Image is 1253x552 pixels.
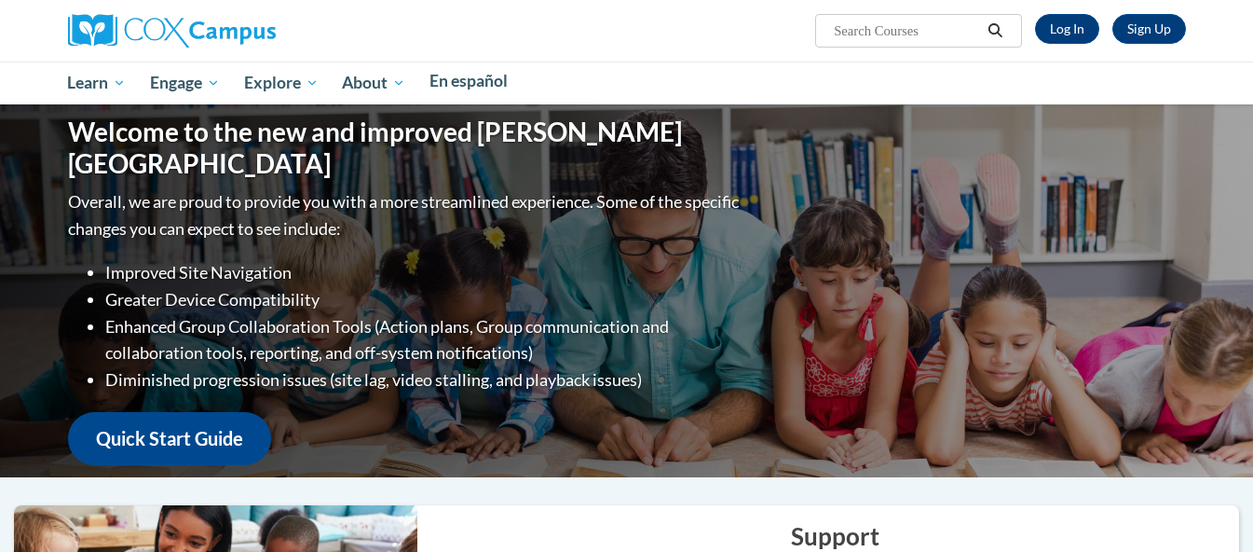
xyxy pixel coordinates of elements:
[1112,14,1186,44] a: Register
[832,20,981,42] input: Search Courses
[67,72,126,94] span: Learn
[68,14,276,48] img: Cox Campus
[232,62,331,104] a: Explore
[138,62,232,104] a: Engage
[1035,14,1099,44] a: Log In
[150,72,220,94] span: Engage
[68,117,743,179] h1: Welcome to the new and improved [PERSON_NAME][GEOGRAPHIC_DATA]
[244,72,319,94] span: Explore
[105,286,743,313] li: Greater Device Compatibility
[342,72,405,94] span: About
[68,21,276,37] a: Cox Campus
[40,62,1214,104] div: Main menu
[68,412,271,465] a: Quick Start Guide
[981,20,1009,42] button: Search
[105,366,743,393] li: Diminished progression issues (site lag, video stalling, and playback issues)
[105,259,743,286] li: Improved Site Navigation
[429,71,508,90] span: En español
[330,62,417,104] a: About
[105,313,743,367] li: Enhanced Group Collaboration Tools (Action plans, Group communication and collaboration tools, re...
[56,62,139,104] a: Learn
[68,188,743,242] p: Overall, we are proud to provide you with a more streamlined experience. Some of the specific cha...
[417,62,520,101] a: En español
